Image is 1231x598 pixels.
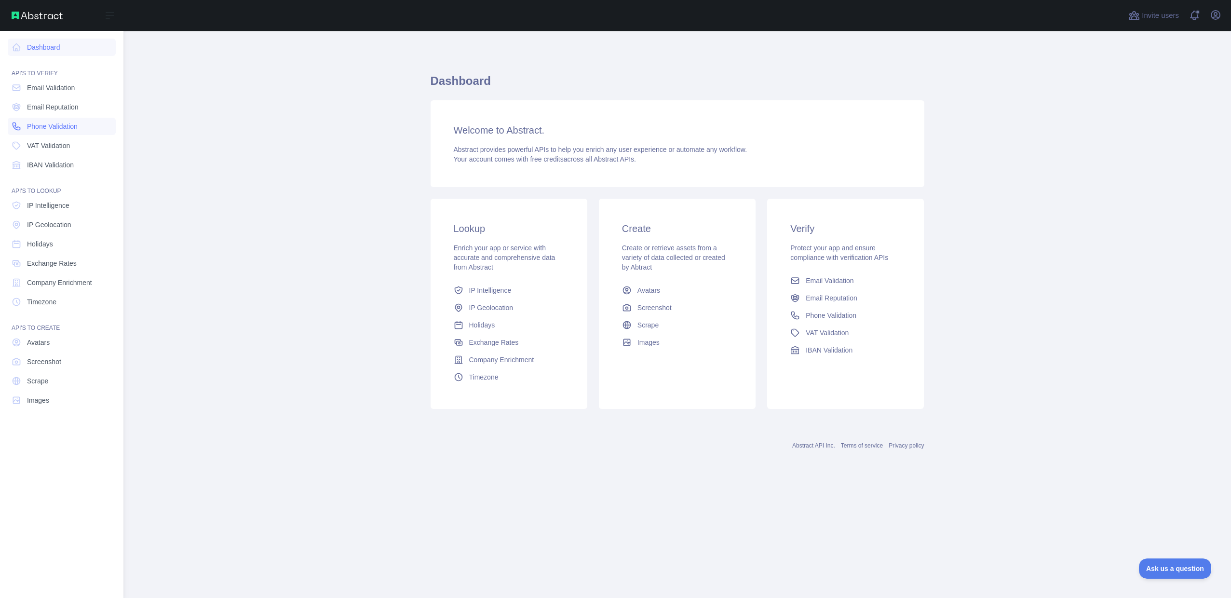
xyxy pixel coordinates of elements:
span: Timezone [469,372,499,382]
span: Avatars [27,338,50,347]
a: IBAN Validation [8,156,116,174]
span: Holidays [469,320,495,330]
a: Dashboard [8,39,116,56]
span: Screenshot [27,357,61,367]
a: IP Intelligence [8,197,116,214]
span: Your account comes with across all Abstract APIs. [454,155,636,163]
span: Company Enrichment [27,278,92,287]
iframe: Toggle Customer Support [1139,558,1212,579]
a: Terms of service [841,442,883,449]
span: Email Reputation [27,102,79,112]
a: Email Reputation [786,289,905,307]
a: VAT Validation [8,137,116,154]
a: Email Reputation [8,98,116,116]
button: Invite users [1126,8,1181,23]
span: Phone Validation [806,311,856,320]
a: Company Enrichment [8,274,116,291]
a: Images [618,334,736,351]
a: Images [8,392,116,409]
span: Screenshot [637,303,672,313]
a: Exchange Rates [450,334,568,351]
span: Phone Validation [27,122,78,131]
a: Privacy policy [889,442,924,449]
span: free credits [530,155,564,163]
a: Timezone [450,368,568,386]
span: Abstract provides powerful APIs to help you enrich any user experience or automate any workflow. [454,146,747,153]
div: API'S TO LOOKUP [8,176,116,195]
a: Company Enrichment [450,351,568,368]
h3: Verify [790,222,901,235]
span: VAT Validation [27,141,70,150]
span: Email Reputation [806,293,857,303]
span: IP Geolocation [27,220,71,230]
span: Images [27,395,49,405]
span: Exchange Rates [27,258,77,268]
a: Screenshot [8,353,116,370]
span: IP Intelligence [469,285,512,295]
a: Holidays [450,316,568,334]
a: Exchange Rates [8,255,116,272]
span: Enrich your app or service with accurate and comprehensive data from Abstract [454,244,555,271]
span: Avatars [637,285,660,295]
span: Timezone [27,297,56,307]
span: IP Geolocation [469,303,514,313]
h1: Dashboard [431,73,924,96]
a: IP Geolocation [450,299,568,316]
span: Email Validation [806,276,853,285]
a: Phone Validation [786,307,905,324]
span: Protect your app and ensure compliance with verification APIs [790,244,888,261]
div: API'S TO VERIFY [8,58,116,77]
span: Exchange Rates [469,338,519,347]
a: VAT Validation [786,324,905,341]
span: VAT Validation [806,328,849,338]
a: Screenshot [618,299,736,316]
h3: Create [622,222,732,235]
a: Email Validation [8,79,116,96]
span: Company Enrichment [469,355,534,365]
span: Create or retrieve assets from a variety of data collected or created by Abtract [622,244,725,271]
a: Phone Validation [8,118,116,135]
span: IBAN Validation [806,345,852,355]
span: IBAN Validation [27,160,74,170]
a: Scrape [618,316,736,334]
a: IP Intelligence [450,282,568,299]
span: Email Validation [27,83,75,93]
h3: Welcome to Abstract. [454,123,901,137]
span: Images [637,338,660,347]
a: Holidays [8,235,116,253]
h3: Lookup [454,222,564,235]
span: IP Intelligence [27,201,69,210]
a: Avatars [618,282,736,299]
a: Timezone [8,293,116,311]
span: Scrape [637,320,659,330]
a: Abstract API Inc. [792,442,835,449]
a: IP Geolocation [8,216,116,233]
a: Email Validation [786,272,905,289]
span: Scrape [27,376,48,386]
a: IBAN Validation [786,341,905,359]
span: Holidays [27,239,53,249]
span: Invite users [1142,10,1179,21]
a: Avatars [8,334,116,351]
img: Abstract API [12,12,63,19]
a: Scrape [8,372,116,390]
div: API'S TO CREATE [8,313,116,332]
